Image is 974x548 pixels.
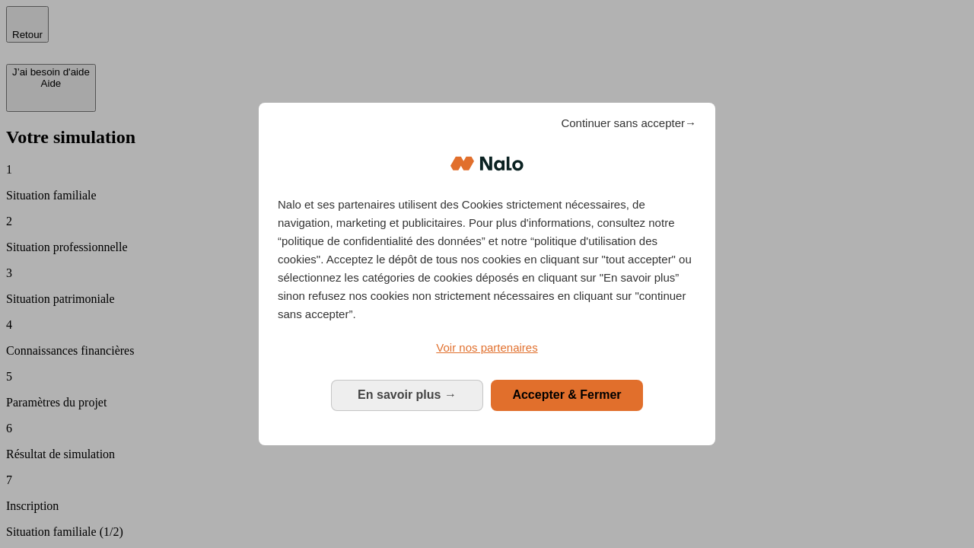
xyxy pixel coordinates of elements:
p: Nalo et ses partenaires utilisent des Cookies strictement nécessaires, de navigation, marketing e... [278,196,696,323]
span: Voir nos partenaires [436,341,537,354]
span: Accepter & Fermer [512,388,621,401]
img: Logo [450,141,524,186]
a: Voir nos partenaires [278,339,696,357]
button: Accepter & Fermer: Accepter notre traitement des données et fermer [491,380,643,410]
div: Bienvenue chez Nalo Gestion du consentement [259,103,715,444]
span: Continuer sans accepter→ [561,114,696,132]
span: En savoir plus → [358,388,457,401]
button: En savoir plus: Configurer vos consentements [331,380,483,410]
